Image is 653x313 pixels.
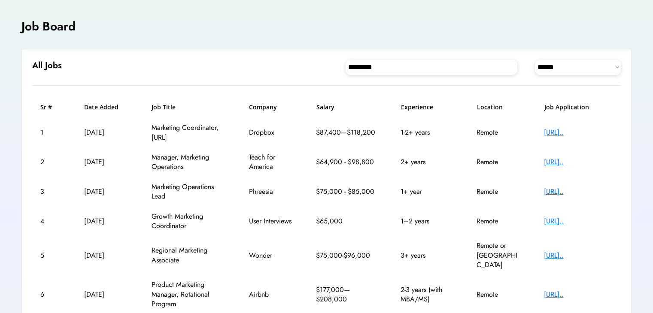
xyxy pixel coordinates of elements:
div: [URL].. [544,157,613,167]
h6: Company [249,103,292,111]
div: Regional Marketing Associate [152,246,225,265]
div: 5 [40,251,60,260]
div: 3+ years [401,251,452,260]
div: [URL].. [544,290,613,299]
div: Manager, Marketing Operations [152,153,225,172]
div: Remote [477,217,519,226]
h6: Date Added [84,103,127,111]
div: [URL].. [544,187,613,196]
div: $87,400—$118,200 [316,128,376,137]
div: 1–2 years [401,217,452,226]
h6: Salary [316,103,377,111]
div: $75,000-$96,000 [316,251,376,260]
h6: Job Title [152,103,176,111]
div: Marketing Operations Lead [152,182,225,202]
div: [DATE] [84,187,127,196]
div: 3 [40,187,60,196]
div: Product Marketing Manager, Rotational Program [152,280,225,309]
h6: Job Application [544,103,613,111]
div: Growth Marketing Coordinator [152,212,225,231]
h6: Sr # [40,103,60,111]
div: 6 [40,290,60,299]
div: Airbnb [249,290,292,299]
div: [DATE] [84,128,127,137]
div: $177,000—$208,000 [316,285,376,304]
div: [URL].. [544,217,613,226]
div: 4 [40,217,60,226]
div: $64,900 - $98,800 [316,157,376,167]
div: $65,000 [316,217,376,226]
div: [URL].. [544,251,613,260]
div: Phreesia [249,187,292,196]
div: [DATE] [84,290,127,299]
div: $75,000 - $85,000 [316,187,376,196]
div: Remote or [GEOGRAPHIC_DATA] [477,241,519,270]
h6: Location [477,103,520,111]
div: 1 [40,128,60,137]
div: [DATE] [84,251,127,260]
div: Remote [477,290,519,299]
div: Dropbox [249,128,292,137]
div: 2 [40,157,60,167]
div: Teach for America [249,153,292,172]
h4: Job Board [21,18,76,35]
h6: Experience [401,103,453,111]
div: Remote [477,157,519,167]
div: [URL].. [544,128,613,137]
div: 2-3 years (with MBA/MS) [401,285,452,304]
h6: All Jobs [32,60,62,72]
div: Remote [477,187,519,196]
div: 2+ years [401,157,452,167]
div: [DATE] [84,157,127,167]
div: 1-2+ years [401,128,452,137]
div: Wonder [249,251,292,260]
div: [DATE] [84,217,127,226]
div: Marketing Coordinator, [URL] [152,123,225,142]
div: Remote [477,128,519,137]
div: User Interviews [249,217,292,226]
div: 1+ year [401,187,452,196]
